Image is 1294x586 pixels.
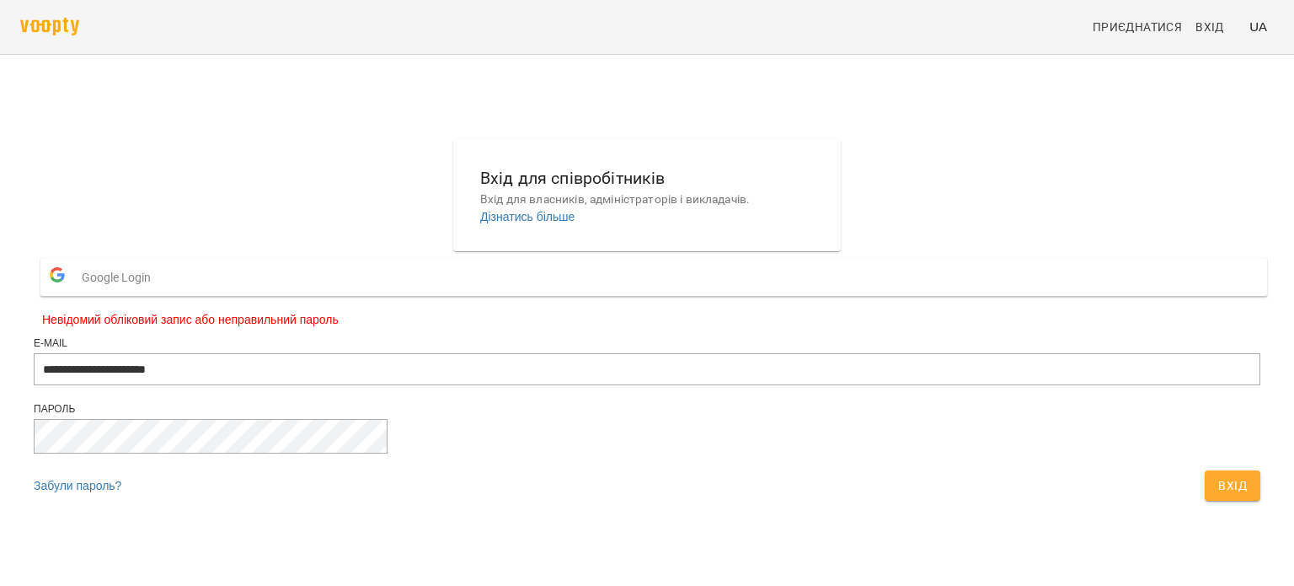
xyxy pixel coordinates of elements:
button: Вхід для співробітниківВхід для власників, адміністраторів і викладачів.Дізнатись більше [467,152,827,239]
a: Дізнатись більше [480,210,575,223]
span: Вхід [1218,476,1247,496]
div: Пароль [34,402,1260,417]
span: Невідомий обліковий запис або неправильний пароль [42,311,1252,328]
span: Приєднатися [1093,17,1182,37]
span: UA [1249,18,1267,35]
a: Вхід [1189,12,1243,42]
h6: Вхід для співробітників [480,165,814,191]
button: Вхід [1205,470,1260,501]
span: Вхід [1195,17,1224,37]
a: Забули пароль? [34,479,121,492]
div: E-mail [34,336,1260,351]
button: UA [1243,11,1274,42]
a: Приєднатися [1086,12,1189,42]
button: Google Login [40,258,1267,296]
span: Google Login [82,261,159,294]
p: Вхід для власників, адміністраторів і викладачів. [480,191,814,208]
img: voopty.png [20,18,79,35]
